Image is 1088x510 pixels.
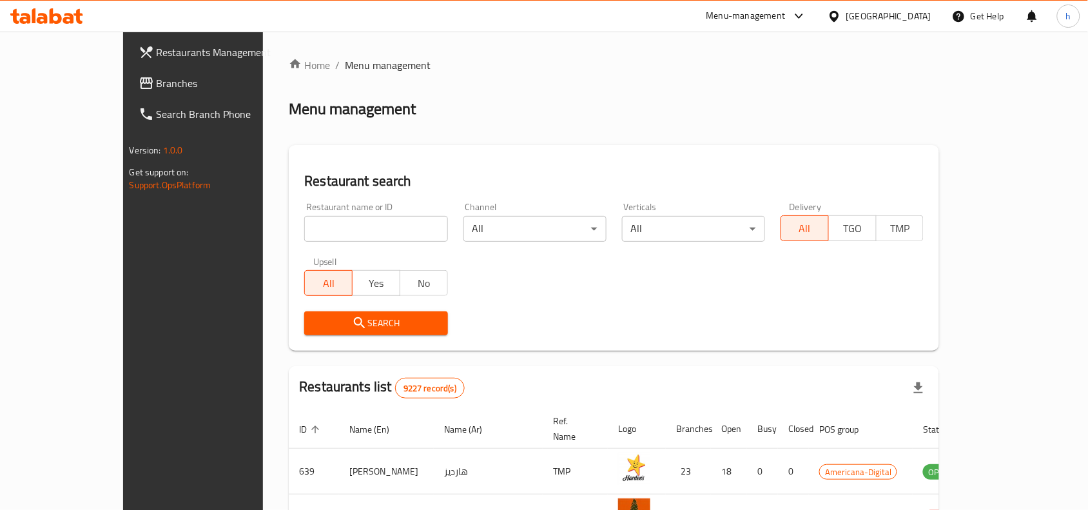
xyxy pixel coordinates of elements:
button: No [400,270,448,296]
button: All [781,215,829,241]
div: Export file [903,373,934,404]
span: 9227 record(s) [396,382,464,395]
td: 0 [778,449,809,495]
span: POS group [819,422,875,437]
li: / [335,57,340,73]
nav: breadcrumb [289,57,939,73]
td: TMP [543,449,608,495]
th: Closed [778,409,809,449]
span: Americana-Digital [820,465,897,480]
h2: Restaurant search [304,172,924,191]
th: Branches [666,409,711,449]
span: No [405,274,443,293]
span: Restaurants Management [157,44,295,60]
span: ID [299,422,324,437]
td: 18 [711,449,747,495]
span: Status [923,422,965,437]
span: TGO [834,219,871,238]
div: OPEN [923,464,955,480]
label: Upsell [313,257,337,266]
button: Yes [352,270,400,296]
span: TMP [882,219,919,238]
span: h [1066,9,1071,23]
span: Get support on: [130,164,189,181]
span: Name (En) [349,422,406,437]
span: 1.0.0 [163,142,183,159]
button: TMP [876,215,924,241]
div: All [463,216,607,242]
label: Delivery [790,202,822,211]
img: Hardee's [618,453,650,485]
span: Menu management [345,57,431,73]
span: Yes [358,274,395,293]
td: [PERSON_NAME] [339,449,434,495]
div: Total records count [395,378,465,398]
th: Logo [608,409,666,449]
span: OPEN [923,465,955,480]
span: Ref. Name [553,413,592,444]
a: Branches [128,68,305,99]
h2: Restaurants list [299,377,465,398]
span: Name (Ar) [444,422,499,437]
a: Search Branch Phone [128,99,305,130]
div: Menu-management [706,8,786,24]
div: [GEOGRAPHIC_DATA] [846,9,931,23]
td: 0 [747,449,778,495]
button: TGO [828,215,877,241]
td: 639 [289,449,339,495]
h2: Menu management [289,99,416,119]
span: All [786,219,824,238]
div: All [622,216,765,242]
td: هارديز [434,449,543,495]
span: Search [315,315,437,331]
button: All [304,270,353,296]
a: Restaurants Management [128,37,305,68]
span: Search Branch Phone [157,106,295,122]
th: Busy [747,409,778,449]
td: 23 [666,449,711,495]
input: Search for restaurant name or ID.. [304,216,447,242]
a: Support.OpsPlatform [130,177,211,193]
span: Version: [130,142,161,159]
button: Search [304,311,447,335]
span: All [310,274,347,293]
span: Branches [157,75,295,91]
th: Open [711,409,747,449]
a: Home [289,57,330,73]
